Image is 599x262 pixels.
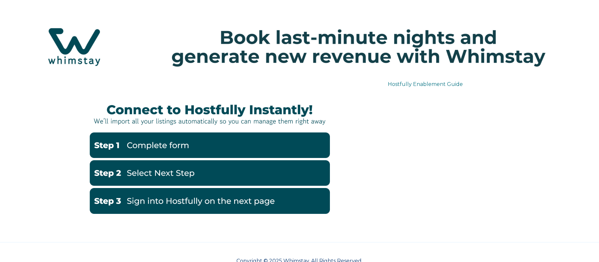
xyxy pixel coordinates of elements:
img: Hostfully 1-1 [89,132,330,158]
img: Hostfully Banner [89,98,330,130]
img: Hubspot header for SSOB (4) [6,16,593,78]
a: Hostfully Enablement Guide [388,81,463,87]
img: Hostfully 2-1 [89,160,330,186]
img: Hostfully 3-2 [89,188,330,214]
